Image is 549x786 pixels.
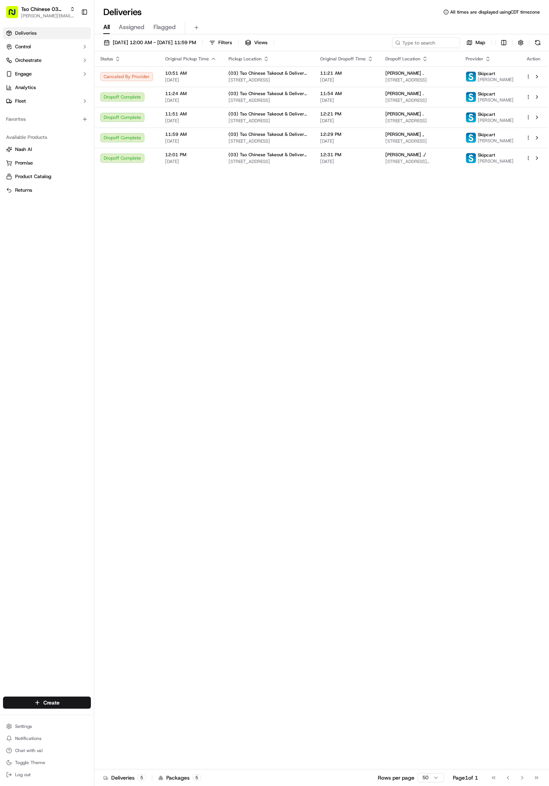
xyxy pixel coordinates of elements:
span: 12:01 PM [165,152,216,158]
span: (03) Tso Chinese Takeout & Delivery TsoCo [228,152,308,158]
span: [DATE] [320,158,373,165]
span: All times are displayed using CDT timezone [450,9,540,15]
span: [DATE] [165,158,216,165]
h1: Deliveries [103,6,142,18]
span: 11:54 AM [320,91,373,97]
span: Dropoff Location [385,56,420,62]
span: Skipcart [478,71,495,77]
button: Create [3,697,91,709]
span: [STREET_ADDRESS] [228,138,308,144]
span: Views [254,39,267,46]
button: Tso Chinese 03 TsoCo [21,5,67,13]
span: [PERSON_NAME] [478,77,514,83]
button: Notifications [3,733,91,744]
span: [PERSON_NAME] [478,117,514,123]
div: Available Products [3,131,91,143]
button: Log out [3,769,91,780]
span: Map [475,39,485,46]
span: Fleet [15,98,26,105]
button: Returns [3,184,91,196]
span: Assigned [119,23,144,32]
span: Filters [218,39,232,46]
span: [STREET_ADDRESS] [385,138,454,144]
span: [PERSON_NAME] . [385,111,424,117]
span: Engage [15,71,32,77]
span: Promise [15,160,33,166]
span: (03) Tso Chinese Takeout & Delivery TsoCo [228,91,308,97]
button: [DATE] 12:00 AM - [DATE] 11:59 PM [100,37,199,48]
span: Orchestrate [15,57,41,64]
span: Provider [466,56,483,62]
span: [DATE] [165,77,216,83]
button: Settings [3,721,91,732]
span: Log out [15,772,31,778]
a: Nash AI [6,146,88,153]
span: [PERSON_NAME] [478,158,514,164]
span: 11:21 AM [320,70,373,76]
div: Packages [158,774,201,781]
button: [PERSON_NAME][EMAIL_ADDRESS][DOMAIN_NAME] [21,13,75,19]
span: All [103,23,110,32]
span: (03) Tso Chinese Takeout & Delivery TsoCo [228,70,308,76]
span: [PERSON_NAME] [478,97,514,103]
span: [PERSON_NAME] . [385,70,424,76]
a: Returns [6,187,88,194]
button: Chat with us! [3,745,91,756]
span: [DATE] [320,97,373,103]
span: Original Dropoff Time [320,56,366,62]
a: Promise [6,160,88,166]
button: Tso Chinese 03 TsoCo[PERSON_NAME][EMAIL_ADDRESS][DOMAIN_NAME] [3,3,78,21]
button: Map [463,37,489,48]
span: [PERSON_NAME] [478,138,514,144]
span: (03) Tso Chinese Takeout & Delivery TsoCo [228,111,308,117]
span: [DATE] [165,97,216,103]
span: [STREET_ADDRESS] [228,118,308,124]
span: 10:51 AM [165,70,216,76]
span: [PERSON_NAME] ./ [385,152,426,158]
img: profile_skipcart_partner.png [466,133,476,143]
img: profile_skipcart_partner.png [466,92,476,102]
div: Deliveries [103,774,146,781]
button: Toggle Theme [3,757,91,768]
button: Filters [206,37,235,48]
span: 11:51 AM [165,111,216,117]
span: [DATE] [165,138,216,144]
a: Analytics [3,82,91,94]
span: [STREET_ADDRESS] [385,97,454,103]
span: Pickup Location [228,56,262,62]
span: Notifications [15,735,41,741]
div: Page 1 of 1 [453,774,478,781]
span: (03) Tso Chinese Takeout & Delivery TsoCo [228,131,308,137]
button: Product Catalog [3,171,91,183]
span: [PERSON_NAME] , [385,131,424,137]
span: Status [100,56,113,62]
span: [STREET_ADDRESS] [385,118,454,124]
span: [PERSON_NAME] . [385,91,424,97]
span: Nash AI [15,146,32,153]
span: Chat with us! [15,748,43,754]
span: Skipcart [478,91,495,97]
span: [DATE] 12:00 AM - [DATE] 11:59 PM [113,39,196,46]
input: Type to search [392,37,460,48]
span: Toggle Theme [15,760,45,766]
a: Product Catalog [6,173,88,180]
span: Skipcart [478,111,495,117]
div: 5 [193,774,201,781]
span: [DATE] [320,118,373,124]
span: [STREET_ADDRESS] [228,158,308,165]
span: Settings [15,723,32,729]
span: Deliveries [15,30,37,37]
button: Engage [3,68,91,80]
div: 5 [138,774,146,781]
button: Views [242,37,271,48]
span: [DATE] [165,118,216,124]
a: Deliveries [3,27,91,39]
span: [STREET_ADDRESS] [228,77,308,83]
span: Control [15,43,31,50]
p: Rows per page [378,774,414,781]
span: 12:21 PM [320,111,373,117]
span: Product Catalog [15,173,51,180]
span: Skipcart [478,152,495,158]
